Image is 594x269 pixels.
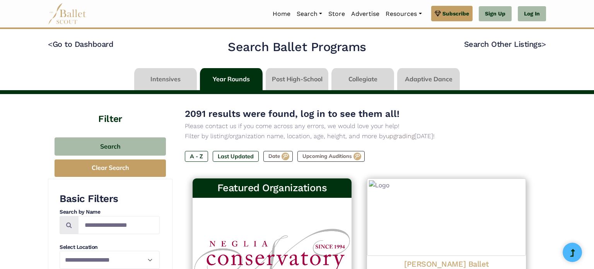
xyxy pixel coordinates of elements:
h2: Search Ballet Programs [228,39,366,55]
h4: Search by Name [60,208,160,216]
a: Advertise [348,6,382,22]
label: Date [263,151,293,162]
span: Subscribe [442,9,469,18]
a: <Go to Dashboard [48,39,113,49]
li: Post High-School [264,68,330,90]
li: Intensives [133,68,198,90]
a: Sign Up [479,6,512,22]
li: Adaptive Dance [396,68,461,90]
h3: Featured Organizations [199,182,345,195]
img: Logo [367,178,526,256]
a: Home [270,6,294,22]
code: > [541,39,546,49]
img: gem.svg [435,9,441,18]
label: Upcoming Auditions [297,151,365,162]
h4: Filter [48,94,172,126]
p: Please contact us if you come across any errors, we would love your help! [185,121,534,131]
input: Search by names... [78,216,160,234]
button: Search [55,137,166,156]
h3: Basic Filters [60,192,160,206]
label: A - Z [185,151,208,162]
span: 2091 results were found, log in to see them all! [185,108,399,119]
li: Year Rounds [198,68,264,90]
a: Store [325,6,348,22]
a: Search [294,6,325,22]
p: Filter by listing/organization name, location, age, height, and more by [DATE]! [185,131,534,141]
h4: Select Location [60,243,160,251]
button: Clear Search [55,159,166,177]
code: < [48,39,53,49]
label: Last Updated [213,151,259,162]
a: Search Other Listings> [464,39,546,49]
h4: [PERSON_NAME] Ballet [373,259,520,269]
a: Subscribe [431,6,473,21]
a: upgrading [386,132,415,140]
li: Collegiate [330,68,396,90]
a: Log In [518,6,546,22]
a: Resources [382,6,425,22]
